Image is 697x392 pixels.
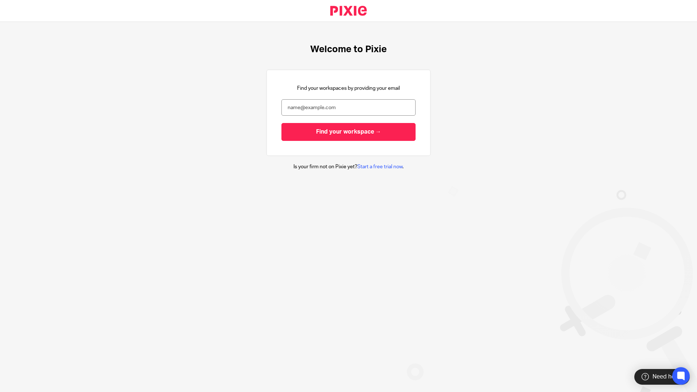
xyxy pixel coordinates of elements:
p: Find your workspaces by providing your email [297,85,400,92]
p: Is your firm not on Pixie yet? . [293,163,404,170]
a: Start a free trial now [357,164,402,169]
input: Find your workspace → [281,123,416,141]
h1: Welcome to Pixie [310,44,387,55]
div: Need help? [634,369,690,385]
input: name@example.com [281,99,416,116]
